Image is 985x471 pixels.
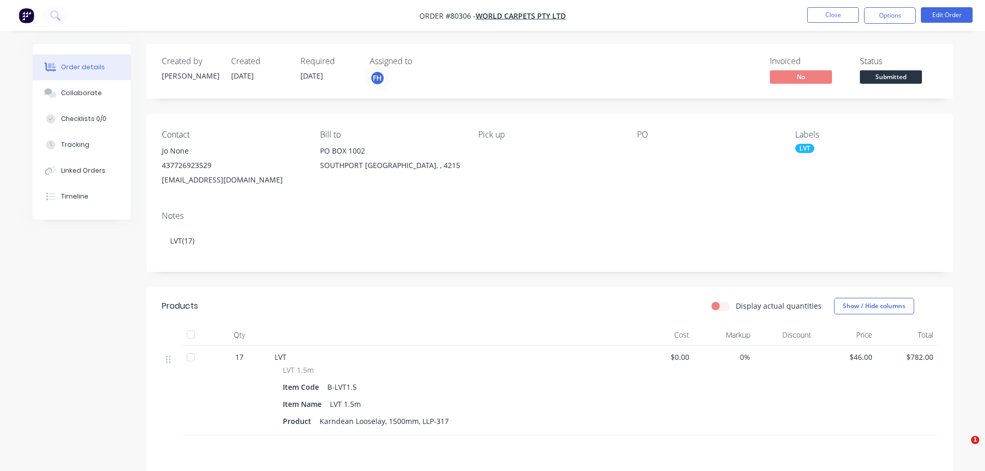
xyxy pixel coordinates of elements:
div: Total [876,325,937,345]
div: [PERSON_NAME] [162,70,219,81]
div: Karndean Looselay, 1500mm, LLP-317 [315,414,453,429]
span: No [770,70,832,83]
div: Collaborate [61,88,102,98]
span: [DATE] [231,71,254,81]
button: Show / Hide columns [834,298,914,314]
button: Submitted [860,70,922,86]
div: Qty [208,325,270,345]
div: Order details [61,63,105,72]
button: Collaborate [33,80,131,106]
button: Options [864,7,916,24]
button: Order details [33,54,131,80]
iframe: Intercom live chat [950,436,975,461]
div: Created by [162,56,219,66]
div: Jo None [162,144,304,158]
a: World Carpets Pty Ltd [476,11,566,21]
button: Linked Orders [33,158,131,184]
div: SOUTHPORT [GEOGRAPHIC_DATA], , 4215 [320,158,462,173]
div: Created [231,56,288,66]
span: 0% [698,352,750,362]
button: Tracking [33,132,131,158]
label: Display actual quantities [736,300,822,311]
div: Status [860,56,937,66]
div: Required [300,56,357,66]
span: LVT 1.5m [283,364,314,375]
img: Factory [19,8,34,23]
div: Invoiced [770,56,847,66]
button: Timeline [33,184,131,209]
div: Item Name [283,397,326,412]
span: LVT [275,352,286,362]
div: Jo None437726923529[EMAIL_ADDRESS][DOMAIN_NAME] [162,144,304,187]
span: $46.00 [820,352,872,362]
div: Price [815,325,876,345]
div: Labels [795,130,937,140]
div: Pick up [478,130,620,140]
button: Close [807,7,859,23]
div: PO BOX 1002 [320,144,462,158]
div: Notes [162,211,937,221]
div: 437726923529 [162,158,304,173]
button: Edit Order [921,7,973,23]
div: Checklists 0/0 [61,114,107,124]
div: PO [637,130,779,140]
div: Tracking [61,140,89,149]
span: Submitted [860,70,922,83]
div: PO BOX 1002SOUTHPORT [GEOGRAPHIC_DATA], , 4215 [320,144,462,177]
span: $0.00 [637,352,689,362]
div: Discount [754,325,815,345]
span: [DATE] [300,71,323,81]
span: 17 [235,352,244,362]
div: B-LVT1.5 [323,379,361,394]
span: 1 [971,436,979,444]
div: Markup [693,325,754,345]
div: Assigned to [370,56,473,66]
div: Item Code [283,379,323,394]
div: Timeline [61,192,88,201]
div: Cost [632,325,693,345]
div: LVT 1.5m [326,397,365,412]
div: Bill to [320,130,462,140]
div: Product [283,414,315,429]
button: FH [370,70,385,86]
button: Checklists 0/0 [33,106,131,132]
div: [EMAIL_ADDRESS][DOMAIN_NAME] [162,173,304,187]
div: LVT [795,144,814,153]
span: Order #80306 - [419,11,476,21]
div: Linked Orders [61,166,105,175]
div: LVT(17) [162,225,937,256]
div: Contact [162,130,304,140]
div: Products [162,300,198,312]
span: $782.00 [881,352,933,362]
